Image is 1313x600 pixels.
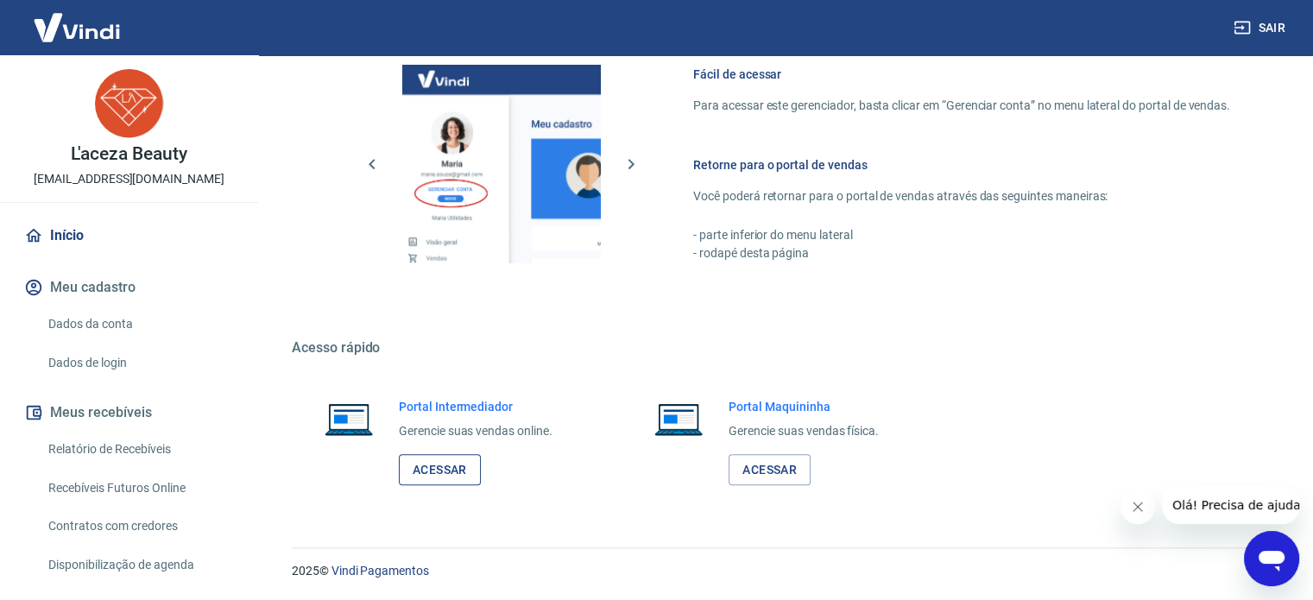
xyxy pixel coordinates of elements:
[693,97,1230,115] p: Para acessar este gerenciador, basta clicar em “Gerenciar conta” no menu lateral do portal de ven...
[399,398,552,415] h6: Portal Intermediador
[41,471,237,506] a: Recebíveis Futuros Online
[10,12,145,26] span: Olá! Precisa de ajuda?
[693,187,1230,205] p: Você poderá retornar para o portal de vendas através das seguintes maneiras:
[1120,489,1155,524] iframe: Fechar mensagem
[292,339,1272,357] h5: Acesso rápido
[95,69,164,138] img: 7c0ca893-959d-4bc2-98b6-ae6cb1711eb0.jpeg
[399,454,481,486] a: Acessar
[729,398,879,415] h6: Portal Maquininha
[71,145,186,163] p: L'aceza Beauty
[292,562,1272,580] p: 2025 ©
[21,268,237,306] button: Meu cadastro
[693,156,1230,174] h6: Retorne para o portal de vendas
[729,454,811,486] a: Acessar
[1230,12,1292,44] button: Sair
[1244,531,1299,586] iframe: Botão para abrir a janela de mensagens
[41,345,237,381] a: Dados de login
[729,422,879,440] p: Gerencie suas vendas física.
[693,226,1230,244] p: - parte inferior do menu lateral
[21,1,133,54] img: Vindi
[34,170,224,188] p: [EMAIL_ADDRESS][DOMAIN_NAME]
[41,306,237,342] a: Dados da conta
[402,65,601,263] img: Imagem da dashboard mostrando o botão de gerenciar conta na sidebar no lado esquerdo
[642,398,715,439] img: Imagem de um notebook aberto
[693,66,1230,83] h6: Fácil de acessar
[399,422,552,440] p: Gerencie suas vendas online.
[1162,486,1299,524] iframe: Mensagem da empresa
[312,398,385,439] img: Imagem de um notebook aberto
[41,432,237,467] a: Relatório de Recebíveis
[41,508,237,544] a: Contratos com credores
[21,217,237,255] a: Início
[41,547,237,583] a: Disponibilização de agenda
[21,394,237,432] button: Meus recebíveis
[331,564,429,578] a: Vindi Pagamentos
[693,244,1230,262] p: - rodapé desta página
